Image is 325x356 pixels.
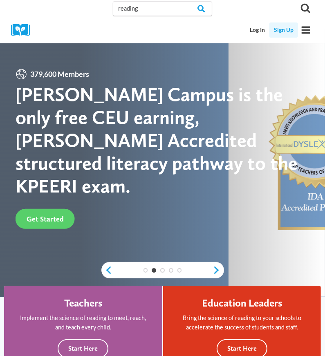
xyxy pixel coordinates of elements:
a: Sign Up [269,22,298,38]
button: Open menu [298,22,314,38]
div: content slider buttons [101,262,224,278]
a: 4 [169,268,173,273]
h4: Teachers [64,297,102,309]
a: previous [101,266,112,275]
span: 379,600 Members [27,68,92,80]
a: Get Started [16,209,75,229]
a: next [213,266,224,275]
span: Get Started [27,215,64,223]
img: Cox Campus [11,24,36,36]
nav: Secondary Mobile Navigation [246,22,298,38]
a: 1 [143,268,148,273]
a: 2 [152,268,156,273]
div: [PERSON_NAME] Campus is the only free CEU earning, [PERSON_NAME] Accredited structured literacy p... [16,83,309,198]
h4: Education Leaders [202,297,282,309]
input: Search Cox Campus [113,1,213,16]
p: Bring the science of reading to your schools to accelerate the success of students and staff. [174,313,310,332]
a: 5 [177,268,182,273]
a: 3 [160,268,165,273]
p: Implement the science of reading to meet, reach, and teach every child. [15,313,151,332]
a: Log In [246,22,270,38]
